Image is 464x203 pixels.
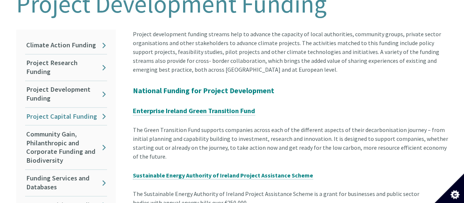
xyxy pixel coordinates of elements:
a: Community Gain, Philanthropic and Corporate Funding and Biodiversity [25,125,107,169]
a: Sustainable Energy Authority of Ireland Project Assistance Scheme [133,172,313,179]
a: Enterprise Ireland Green Transition Fund [133,106,255,115]
button: Set cookie preferences [434,173,464,203]
a: Climate Action Funding [25,37,107,54]
a: Funding Services and Databases [25,170,107,196]
a: Project Development Funding [25,81,107,107]
a: Project Research Funding [25,54,107,81]
span: National Funding for Project Development [133,86,274,95]
a: Project Capital Funding [25,108,107,125]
